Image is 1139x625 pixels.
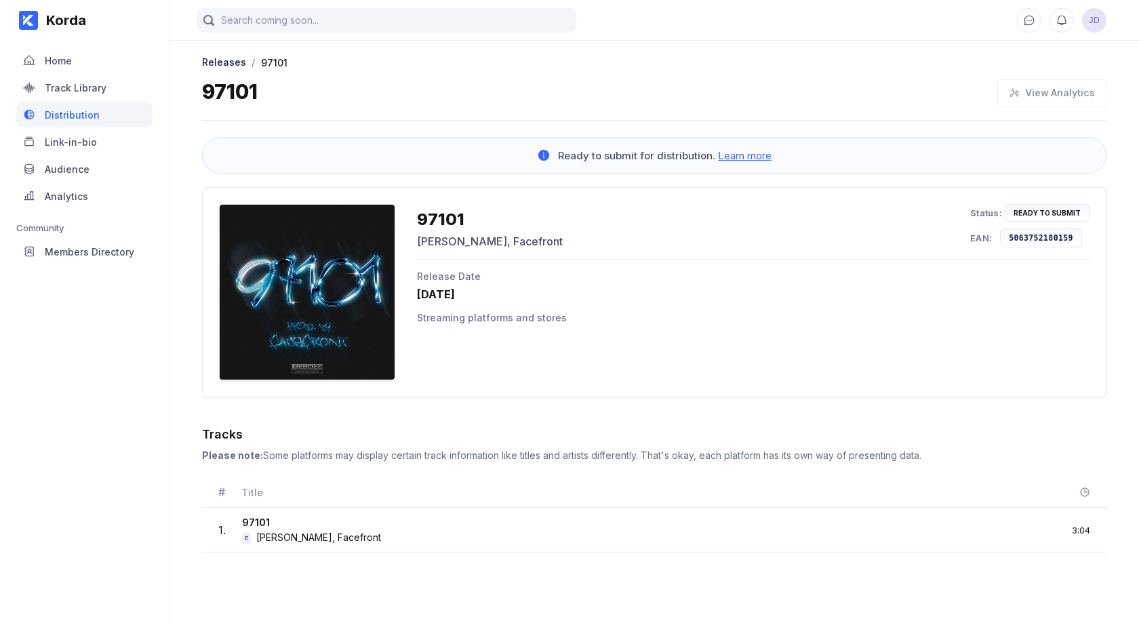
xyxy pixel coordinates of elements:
[218,485,225,499] div: #
[417,270,1090,282] div: Release Date
[718,149,772,162] span: Learn more
[45,163,89,175] div: Audience
[45,190,88,202] div: Analytics
[252,56,256,68] div: /
[45,82,106,94] div: Track Library
[218,523,226,537] div: 1 .
[197,8,576,33] input: Search coming soon...
[16,239,153,266] a: Members Directory
[16,102,153,129] a: Distribution
[1082,8,1106,33] div: Julius Danis
[417,235,563,248] div: [PERSON_NAME], Facefront
[970,233,992,243] div: EAN:
[202,449,1106,461] div: Some platforms may display certain track information like titles and artists differently. That's ...
[242,533,251,544] strong: E
[16,129,153,156] a: Link-in-bio
[970,207,1002,218] div: Status:
[45,109,100,121] div: Distribution
[241,486,1050,499] div: Title
[242,516,381,531] div: 97101
[202,55,246,68] a: Releases
[16,156,153,183] a: Audience
[202,427,1106,441] div: Tracks
[202,449,263,461] b: Please note:
[1082,8,1106,33] button: JD
[38,12,86,28] div: Korda
[16,183,153,210] a: Analytics
[202,56,246,68] div: Releases
[1009,233,1073,243] div: 5063752180159
[261,57,287,68] div: 97101
[45,246,134,258] div: Members Directory
[16,75,153,102] a: Track Library
[202,79,258,106] div: 97101
[256,531,381,543] span: [PERSON_NAME], Facefront
[16,47,153,75] a: Home
[558,149,772,162] div: Ready to submit for distribution.
[45,136,97,148] div: Link-in-bio
[1072,525,1090,536] div: 3:04
[417,312,1090,323] div: Streaming platforms and stores
[417,209,563,229] div: 97101
[417,287,1090,301] div: [DATE]
[16,222,153,233] div: Community
[45,55,72,66] div: Home
[1014,209,1081,217] div: Ready to Submit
